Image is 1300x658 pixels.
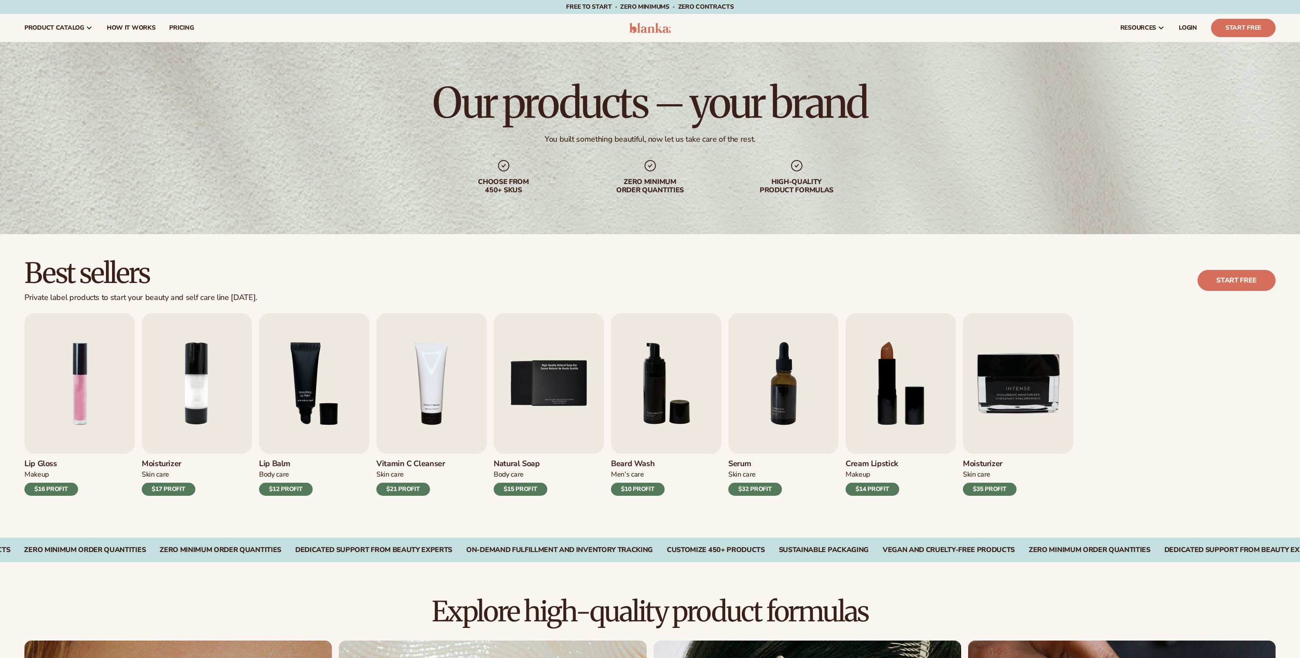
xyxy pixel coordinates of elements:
[1179,24,1197,31] span: LOGIN
[160,546,281,554] div: Zero Minimum Order QuantitieS
[846,459,899,469] h3: Cream Lipstick
[17,14,100,42] a: product catalog
[259,483,313,496] div: $12 PROFIT
[24,597,1276,626] h2: Explore high-quality product formulas
[883,546,1015,554] div: VEGAN AND CRUELTY-FREE PRODUCTS
[611,483,665,496] div: $10 PROFIT
[376,313,487,496] a: 4 / 9
[448,178,560,194] div: Choose from 450+ Skus
[376,483,430,496] div: $21 PROFIT
[963,483,1017,496] div: $35 PROFIT
[24,483,78,496] div: $16 PROFIT
[162,14,201,42] a: pricing
[728,470,782,479] div: Skin Care
[494,483,547,496] div: $15 PROFIT
[1198,270,1276,291] a: Start free
[142,483,195,496] div: $17 PROFIT
[1113,14,1172,42] a: resources
[1029,546,1150,554] div: ZERO MINIMUM ORDER QUANTITIES
[259,459,313,469] h3: Lip Balm
[611,470,665,479] div: Men’s Care
[259,313,369,496] a: 3 / 9
[295,546,452,554] div: Dedicated Support From Beauty Experts
[24,313,135,496] a: 1 / 9
[107,24,156,31] span: How It Works
[741,178,853,194] div: High-quality product formulas
[1172,14,1204,42] a: LOGIN
[611,459,665,469] h3: Beard Wash
[545,134,755,144] div: You built something beautiful, now let us take care of the rest.
[629,23,671,33] img: logo
[376,470,445,479] div: Skin Care
[24,470,78,479] div: Makeup
[466,546,653,554] div: On-Demand Fulfillment and Inventory Tracking
[667,546,765,554] div: CUSTOMIZE 450+ PRODUCTS
[142,459,195,469] h3: Moisturizer
[963,470,1017,479] div: Skin Care
[963,313,1073,496] a: 9 / 9
[24,546,146,554] div: Zero Minimum Order QuantitieS
[728,483,782,496] div: $32 PROFIT
[433,82,867,124] h1: Our products – your brand
[594,178,706,194] div: Zero minimum order quantities
[24,293,257,303] div: Private label products to start your beauty and self care line [DATE].
[142,313,252,496] a: 2 / 9
[169,24,194,31] span: pricing
[963,459,1017,469] h3: Moisturizer
[100,14,163,42] a: How It Works
[846,483,899,496] div: $14 PROFIT
[846,313,956,496] a: 8 / 9
[611,313,721,496] a: 6 / 9
[1211,19,1276,37] a: Start Free
[1120,24,1156,31] span: resources
[142,470,195,479] div: Skin Care
[494,313,604,496] a: 5 / 9
[566,3,734,11] span: Free to start · ZERO minimums · ZERO contracts
[728,459,782,469] h3: Serum
[376,459,445,469] h3: Vitamin C Cleanser
[24,459,78,469] h3: Lip Gloss
[494,459,547,469] h3: Natural Soap
[494,470,547,479] div: Body Care
[259,470,313,479] div: Body Care
[846,470,899,479] div: Makeup
[24,259,257,288] h2: Best sellers
[728,313,839,496] a: 7 / 9
[779,546,869,554] div: SUSTAINABLE PACKAGING
[24,24,84,31] span: product catalog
